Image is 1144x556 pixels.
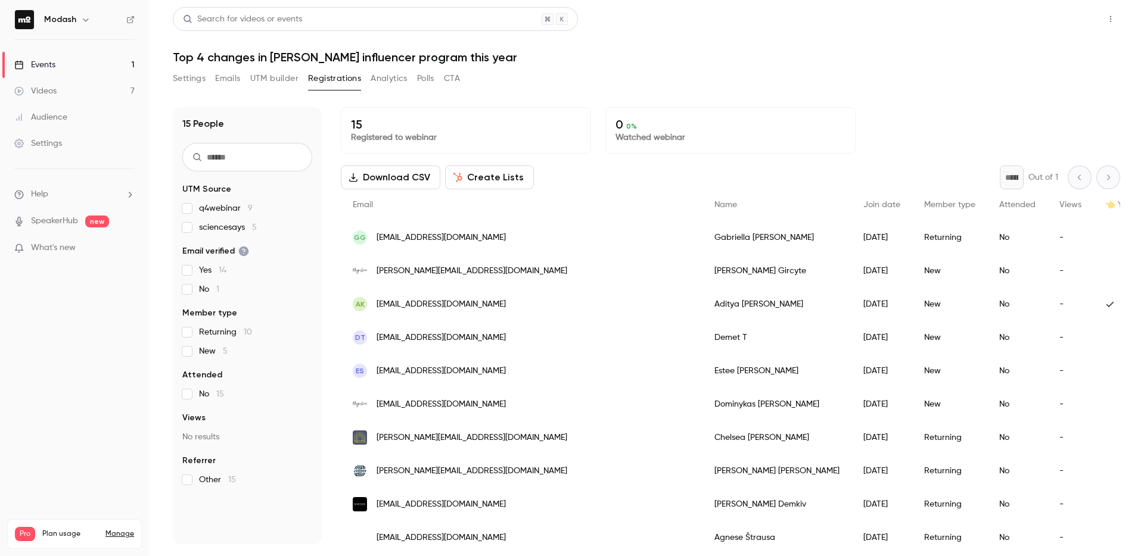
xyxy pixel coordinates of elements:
[851,321,912,354] div: [DATE]
[912,321,987,354] div: New
[199,326,252,338] span: Returning
[199,345,228,357] span: New
[702,288,851,321] div: Aditya [PERSON_NAME]
[252,223,257,232] span: 5
[987,354,1047,388] div: No
[356,299,365,310] span: AK
[215,69,240,88] button: Emails
[31,188,48,201] span: Help
[377,532,506,544] span: [EMAIL_ADDRESS][DOMAIN_NAME]
[377,432,567,444] span: [PERSON_NAME][EMAIL_ADDRESS][DOMAIN_NAME]
[1047,388,1093,421] div: -
[912,454,987,488] div: Returning
[14,188,135,201] li: help-dropdown-opener
[182,307,237,319] span: Member type
[615,117,845,132] p: 0
[851,421,912,454] div: [DATE]
[851,521,912,554] div: [DATE]
[1047,254,1093,288] div: -
[351,132,581,143] p: Registered to webinar
[182,183,231,195] span: UTM Source
[912,254,987,288] div: New
[15,527,35,541] span: Pro
[182,117,224,131] h1: 15 People
[182,245,249,257] span: Email verified
[987,388,1047,421] div: No
[199,388,224,400] span: No
[851,488,912,521] div: [DATE]
[31,242,76,254] span: What's new
[702,321,851,354] div: Demet T
[353,430,367,445] img: amazingco.me
[248,204,253,213] span: 9
[216,390,224,398] span: 15
[216,285,219,293] span: 1
[353,401,367,407] img: magiclinen.com
[377,298,506,311] span: [EMAIL_ADDRESS][DOMAIN_NAME]
[173,69,206,88] button: Settings
[912,521,987,554] div: Returning
[377,265,567,277] span: [PERSON_NAME][EMAIL_ADDRESS][DOMAIN_NAME]
[912,488,987,521] div: Returning
[341,165,440,189] button: Download CSV
[912,288,987,321] div: New
[199,221,257,233] span: sciencesays
[120,243,135,254] iframe: Noticeable Trigger
[702,521,851,554] div: Agnese Štrausa
[924,201,975,209] span: Member type
[377,398,506,411] span: [EMAIL_ADDRESS][DOMAIN_NAME]
[182,412,206,424] span: Views
[1047,454,1093,488] div: -
[1047,421,1093,454] div: -
[851,288,912,321] div: [DATE]
[353,497,367,511] img: mariemur.com
[199,474,236,486] span: Other
[702,488,851,521] div: [PERSON_NAME] Demkiv
[371,69,408,88] button: Analytics
[417,69,434,88] button: Polls
[987,288,1047,321] div: No
[851,388,912,421] div: [DATE]
[987,421,1047,454] div: No
[353,201,373,209] span: Email
[353,268,367,274] img: magiclinen.com
[702,221,851,254] div: Gabriella [PERSON_NAME]
[355,332,365,343] span: DT
[1047,221,1093,254] div: -
[228,476,236,484] span: 15
[1059,201,1081,209] span: Views
[1044,7,1092,31] button: Share
[44,14,76,26] h6: Modash
[714,201,737,209] span: Name
[702,388,851,421] div: Dominykas [PERSON_NAME]
[308,69,361,88] button: Registrations
[199,264,226,276] span: Yes
[14,59,55,71] div: Events
[851,254,912,288] div: [DATE]
[14,111,67,123] div: Audience
[199,202,253,214] span: q4webinar
[999,201,1036,209] span: Attended
[1028,171,1058,183] p: Out of 1
[1047,354,1093,388] div: -
[351,117,581,132] p: 15
[31,215,78,227] a: SpeakerHub
[85,215,109,227] span: new
[199,283,219,295] span: No
[626,122,637,130] span: 0 %
[377,465,567,477] span: [PERSON_NAME][EMAIL_ADDRESS][DOMAIN_NAME]
[445,165,534,189] button: Create Lists
[182,455,216,467] span: Referrer
[14,85,57,97] div: Videos
[912,421,987,454] div: Returning
[702,454,851,488] div: [PERSON_NAME] [PERSON_NAME]
[702,254,851,288] div: [PERSON_NAME] Gircyte
[1047,288,1093,321] div: -
[444,69,460,88] button: CTA
[250,69,299,88] button: UTM builder
[702,421,851,454] div: Chelsea [PERSON_NAME]
[183,13,302,26] div: Search for videos or events
[851,454,912,488] div: [DATE]
[377,498,506,511] span: [EMAIL_ADDRESS][DOMAIN_NAME]
[615,132,845,143] p: Watched webinar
